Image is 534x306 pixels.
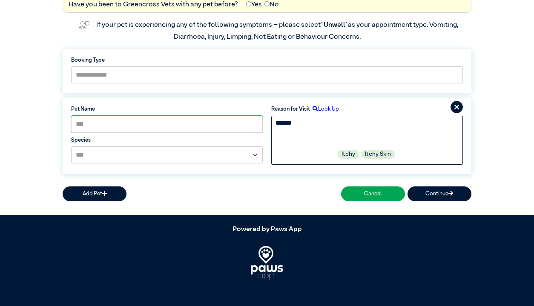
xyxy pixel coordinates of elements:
[408,186,471,201] button: Continue
[71,105,263,113] label: Pet Name
[76,18,92,32] img: vet
[271,105,310,113] label: Reason for Visit
[310,105,339,113] label: Look Up
[251,246,284,280] img: PawsApp
[71,136,263,144] label: Species
[63,186,126,201] button: Add Pet
[341,186,405,201] button: Cancel
[264,1,270,6] input: No
[361,150,395,159] label: Itchy Skin
[71,56,463,64] label: Booking Type
[63,226,471,234] h5: Powered by Paws App
[246,1,251,6] input: Yes
[321,22,348,29] span: “Unwell”
[96,22,459,40] label: If your pet is experiencing any of the following symptoms – please select as your appointment typ...
[337,150,359,159] label: Itchy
